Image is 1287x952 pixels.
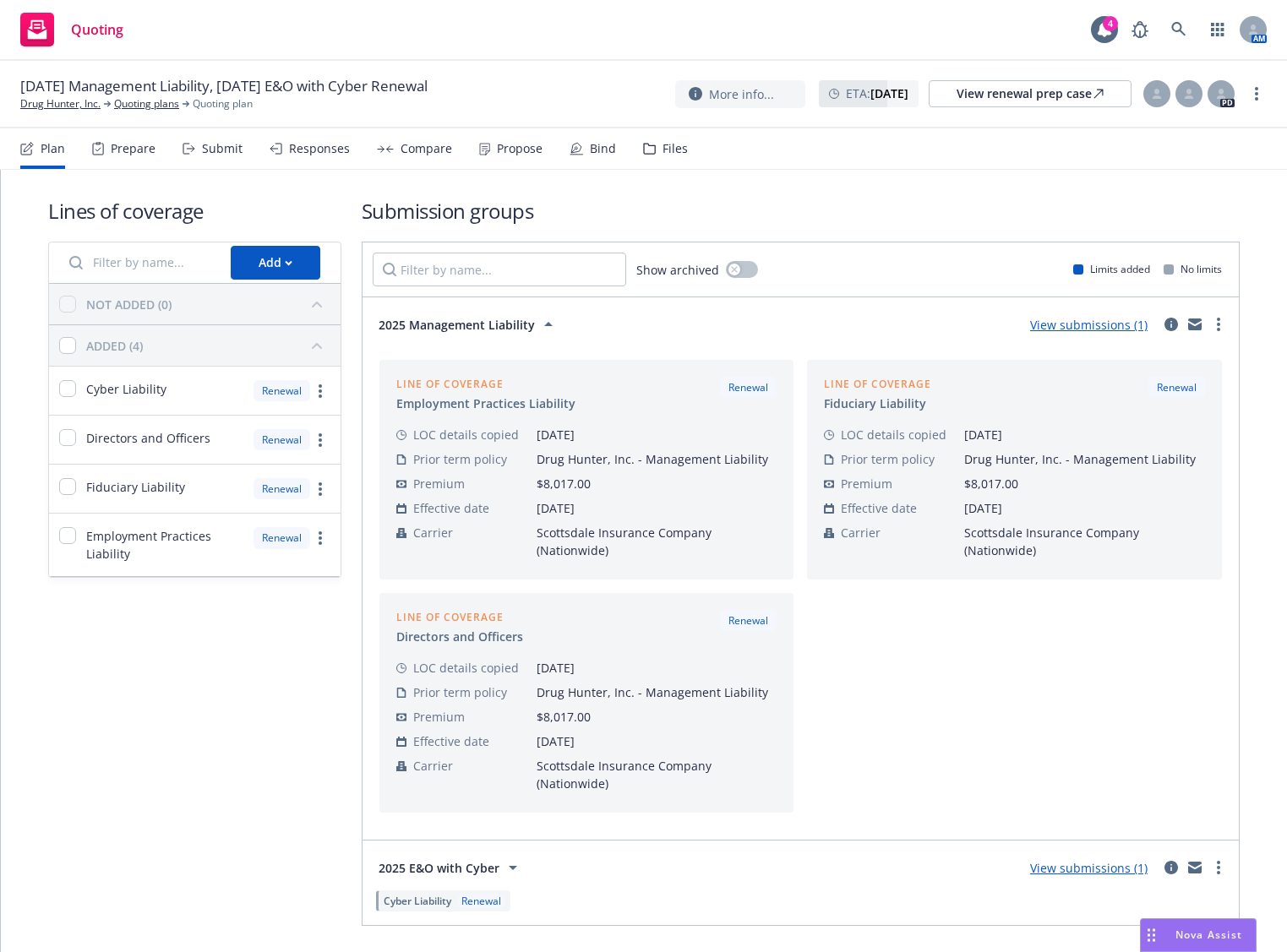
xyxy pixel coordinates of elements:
[675,80,805,108] button: More info...
[1246,84,1267,104] a: more
[1208,314,1229,335] a: more
[1185,857,1205,878] a: mail
[709,85,774,103] span: More info...
[193,96,253,112] span: Quoting plan
[413,524,453,541] span: Carrier
[114,96,179,112] a: Quoting plans
[413,708,465,726] span: Premium
[231,246,320,280] button: Add
[537,476,591,492] span: $8,017.00
[824,377,931,391] div: Line of coverage
[957,81,1104,106] div: View renewal prep case
[413,475,465,492] span: Premium
[1161,857,1181,878] a: circleInformation
[537,524,777,559] span: Scottsdale Insurance Company (Nationwide)
[964,450,1205,468] span: Drug Hunter, Inc. - Management Liability
[20,96,101,112] a: Drug Hunter, Inc.
[289,142,350,155] div: Responses
[86,429,210,447] span: Directors and Officers
[373,253,626,286] input: Filter by name...
[86,296,172,313] div: NOT ADDED (0)
[86,380,166,398] span: Cyber Liability
[663,142,688,155] div: Files
[111,142,155,155] div: Prepare
[1103,16,1118,31] div: 4
[1073,262,1150,276] div: Limits added
[841,499,917,517] span: Effective date
[384,894,451,908] span: Cyber Liability
[310,528,330,548] a: more
[1164,262,1222,276] div: No limits
[48,197,341,225] h1: Lines of coverage
[41,142,65,155] div: Plan
[310,479,330,499] a: more
[537,732,777,750] span: [DATE]
[373,851,529,884] button: 2025 E&O with Cyber
[86,478,185,496] span: Fiduciary Liability
[720,610,777,631] div: Renewal
[1175,928,1242,942] span: Nova Assist
[14,6,130,53] a: Quoting
[86,332,330,359] button: ADDED (4)
[841,426,946,443] span: LOC details copied
[413,659,519,677] span: LOC details copied
[1148,377,1205,398] div: Renewal
[396,377,575,391] div: Line of coverage
[86,291,330,318] button: NOT ADDED (0)
[1208,857,1229,878] a: more
[1123,13,1157,46] a: Report a Bug
[379,859,499,877] span: 2025 E&O with Cyber
[413,683,507,701] span: Prior term policy
[396,610,523,624] div: Line of coverage
[1162,13,1196,46] a: Search
[1161,314,1181,335] a: circleInformation
[379,316,535,334] span: 2025 Management Liability
[841,524,881,541] span: Carrier
[1140,918,1257,952] button: Nova Assist
[362,197,1241,225] h1: Submission groups
[413,757,453,775] span: Carrier
[413,426,519,443] span: LOC details copied
[254,478,310,499] div: Renewal
[458,894,504,908] div: Renewal
[254,429,310,450] div: Renewal
[537,659,777,677] span: [DATE]
[841,450,935,468] span: Prior term policy
[413,732,489,750] span: Effective date
[537,450,777,468] span: Drug Hunter, Inc. - Management Liability
[373,307,564,341] button: 2025 Management Liability
[870,85,908,101] strong: [DATE]
[1030,860,1148,876] a: View submissions (1)
[846,84,908,102] span: ETA :
[396,628,523,645] div: Directors and Officers
[413,499,489,517] span: Effective date
[964,499,1205,517] span: [DATE]
[71,23,123,36] span: Quoting
[497,142,543,155] div: Propose
[1201,13,1235,46] a: Switch app
[537,426,777,443] span: [DATE]
[202,142,243,155] div: Submit
[964,524,1205,559] span: Scottsdale Insurance Company (Nationwide)
[841,475,892,492] span: Premium
[59,246,221,280] input: Filter by name...
[86,527,243,563] span: Employment Practices Liability
[824,394,931,412] div: Fiduciary Liability
[720,377,777,398] div: Renewal
[413,450,507,468] span: Prior term policy
[254,380,310,401] div: Renewal
[1030,317,1148,333] a: View submissions (1)
[1141,919,1162,951] div: Drag to move
[310,430,330,450] a: more
[310,381,330,401] a: more
[590,142,616,155] div: Bind
[537,683,777,701] span: Drug Hunter, Inc. - Management Liability
[401,142,452,155] div: Compare
[537,709,591,725] span: $8,017.00
[1185,314,1205,335] a: mail
[964,476,1018,492] span: $8,017.00
[254,527,310,548] div: Renewal
[86,337,143,355] div: ADDED (4)
[396,394,575,412] div: Employment Practices Liability
[929,80,1132,107] a: View renewal prep case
